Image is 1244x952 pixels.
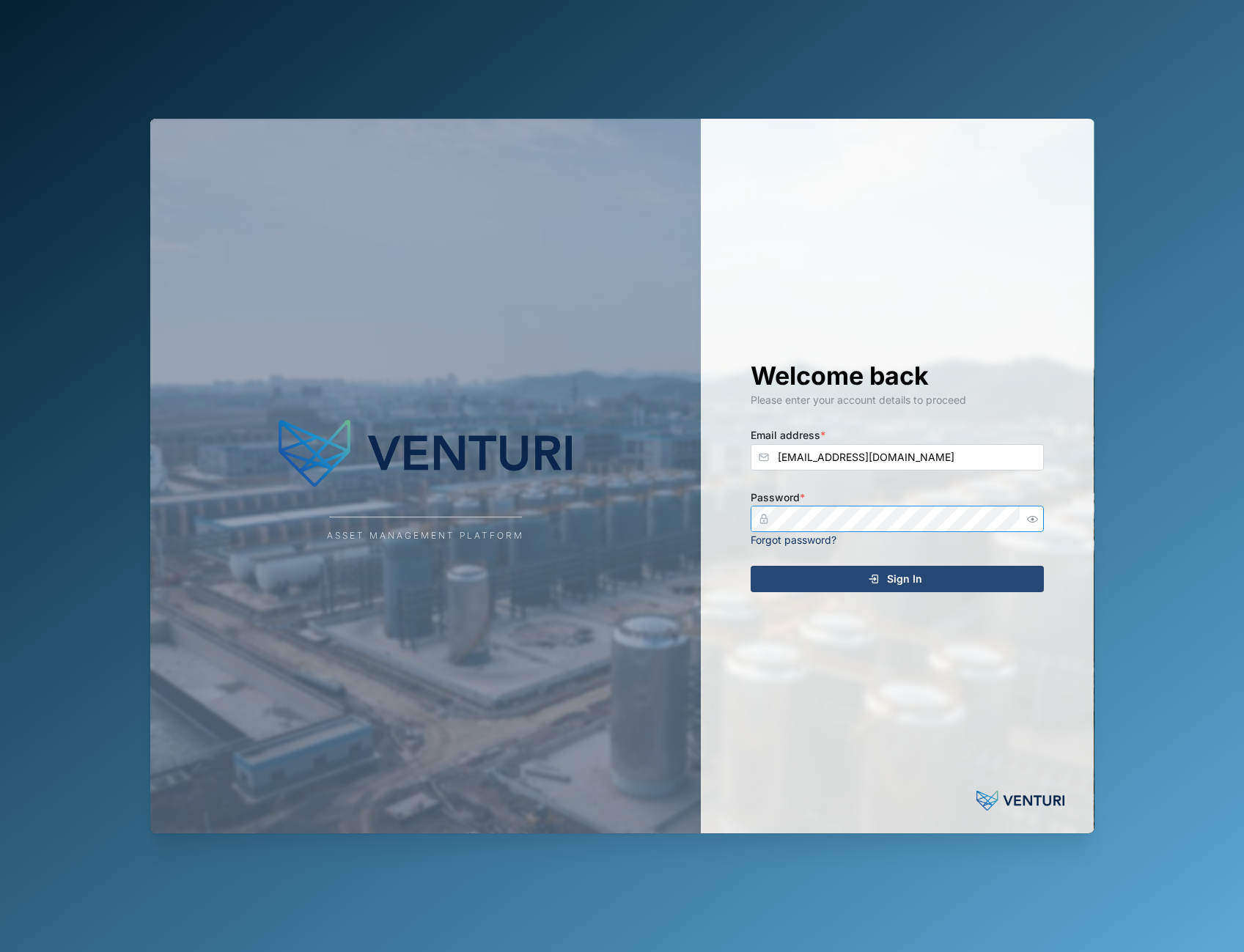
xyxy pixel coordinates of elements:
label: Password [751,490,805,506]
h1: Welcome back [751,360,1044,392]
div: Asset Management Platform [327,529,524,543]
a: Forgot password? [751,534,836,546]
span: Sign In [887,567,922,591]
input: Enter your email [751,444,1044,471]
img: Powered by: Venturi [976,786,1064,816]
button: Sign In [751,566,1044,592]
div: Please enter your account details to proceed [751,392,1044,408]
img: Company Logo [279,410,572,498]
label: Email address [751,427,825,443]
